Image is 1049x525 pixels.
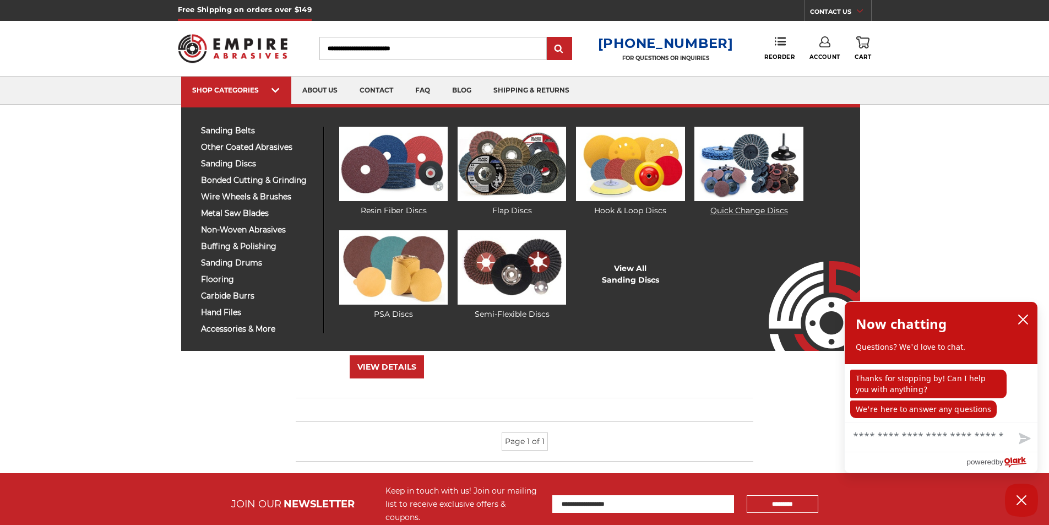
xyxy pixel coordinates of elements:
a: Powered by Olark [966,452,1037,473]
a: Semi-Flexible Discs [458,230,566,320]
img: Quick Change Discs [694,127,803,201]
span: carbide burrs [201,292,315,300]
span: powered [966,455,995,469]
a: Hook & Loop Discs [576,127,684,217]
h2: Now chatting [856,313,947,335]
div: olark chatbox [844,301,1038,473]
a: Reorder [764,36,795,60]
span: by [996,455,1003,469]
span: hand files [201,308,315,317]
span: wire wheels & brushes [201,193,315,201]
p: We're here to answer any questions [850,400,997,418]
a: CONTACT US [810,6,871,21]
a: Flap Discs [458,127,566,217]
a: faq [404,77,441,105]
p: FOR QUESTIONS OR INQUIRIES [598,55,733,62]
a: Cart [855,36,871,61]
span: Cart [855,53,871,61]
a: contact [349,77,404,105]
a: VIEW DETAILS [350,355,424,378]
a: about us [291,77,349,105]
a: Quick Change Discs [694,127,803,217]
span: Account [809,53,840,61]
img: Empire Abrasives [178,27,288,70]
span: NEWSLETTER [284,498,355,510]
a: blog [441,77,482,105]
a: Resin Fiber Discs [339,127,448,217]
button: Close Chatbox [1005,484,1038,517]
span: other coated abrasives [201,143,315,151]
button: Send message [1010,426,1037,452]
a: shipping & returns [482,77,580,105]
img: Flap Discs [458,127,566,201]
img: Hook & Loop Discs [576,127,684,201]
div: SHOP CATEGORIES [192,86,280,94]
p: Thanks for stopping by! Can I help you with anything? [850,370,1007,398]
span: sanding drums [201,259,315,267]
span: buffing & polishing [201,242,315,251]
a: View AllSanding Discs [602,263,659,286]
span: Reorder [764,53,795,61]
img: Empire Abrasives Logo Image [749,229,860,351]
span: accessories & more [201,325,315,333]
button: close chatbox [1014,311,1032,328]
div: chat [845,364,1037,423]
span: sanding discs [201,160,315,168]
li: Page 1 of 1 [502,432,548,451]
img: Semi-Flexible Discs [458,230,566,305]
span: sanding belts [201,127,315,135]
div: Keep in touch with us! Join our mailing list to receive exclusive offers & coupons. [385,484,541,524]
a: [PHONE_NUMBER] [598,35,733,51]
span: non-woven abrasives [201,226,315,234]
span: flooring [201,275,315,284]
span: JOIN OUR [231,498,281,510]
span: bonded cutting & grinding [201,176,315,185]
span: metal saw blades [201,209,315,218]
a: PSA Discs [339,230,448,320]
p: Questions? We'd love to chat. [856,342,1026,353]
input: Submit [548,38,570,60]
img: PSA Discs [339,230,448,305]
img: Resin Fiber Discs [339,127,448,201]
